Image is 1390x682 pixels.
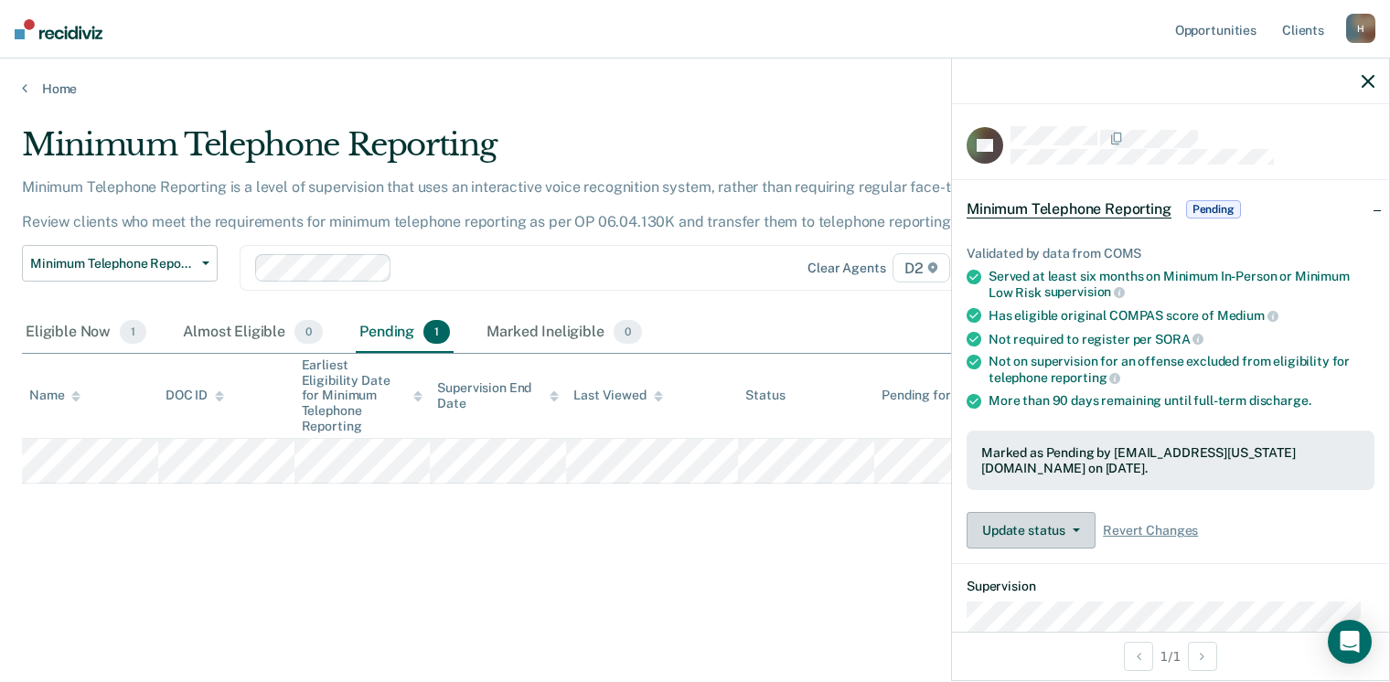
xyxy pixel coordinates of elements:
[989,331,1374,347] div: Not required to register per
[967,579,1374,594] dt: Supervision
[952,180,1389,239] div: Minimum Telephone ReportingPending
[483,313,646,353] div: Marked Ineligible
[1249,393,1311,408] span: discharge.
[989,393,1374,409] div: More than 90 days remaining until full-term
[967,512,1096,549] button: Update status
[15,19,102,39] img: Recidiviz
[807,261,885,276] div: Clear agents
[179,313,326,353] div: Almost Eligible
[1051,370,1121,385] span: reporting
[989,307,1374,324] div: Has eligible original COMPAS score of
[952,632,1389,680] div: 1 / 1
[989,269,1374,300] div: Served at least six months on Minimum In-Person or Minimum Low Risk
[745,388,785,403] div: Status
[882,388,967,403] div: Pending for
[120,320,146,344] span: 1
[981,445,1360,476] div: Marked as Pending by [EMAIL_ADDRESS][US_STATE][DOMAIN_NAME] on [DATE].
[1186,200,1241,218] span: Pending
[1188,642,1217,671] button: Next Opportunity
[356,313,454,353] div: Pending
[1328,620,1372,664] div: Open Intercom Messenger
[437,380,559,411] div: Supervision End Date
[22,313,150,353] div: Eligible Now
[423,320,450,344] span: 1
[573,388,662,403] div: Last Viewed
[1217,308,1278,323] span: Medium
[967,246,1374,261] div: Validated by data from COMS
[967,200,1171,218] span: Minimum Telephone Reporting
[166,388,224,403] div: DOC ID
[614,320,642,344] span: 0
[302,357,423,434] div: Earliest Eligibility Date for Minimum Telephone Reporting
[1124,642,1153,671] button: Previous Opportunity
[1155,332,1203,346] span: SORA
[294,320,323,344] span: 0
[893,253,950,282] span: D2
[22,80,1368,97] a: Home
[1103,523,1198,538] span: Revert Changes
[1044,284,1125,299] span: supervision
[22,126,1064,178] div: Minimum Telephone Reporting
[989,354,1374,385] div: Not on supervision for an offense excluded from eligibility for telephone
[22,178,1059,230] p: Minimum Telephone Reporting is a level of supervision that uses an interactive voice recognition ...
[29,388,80,403] div: Name
[1346,14,1375,43] div: H
[30,256,195,272] span: Minimum Telephone Reporting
